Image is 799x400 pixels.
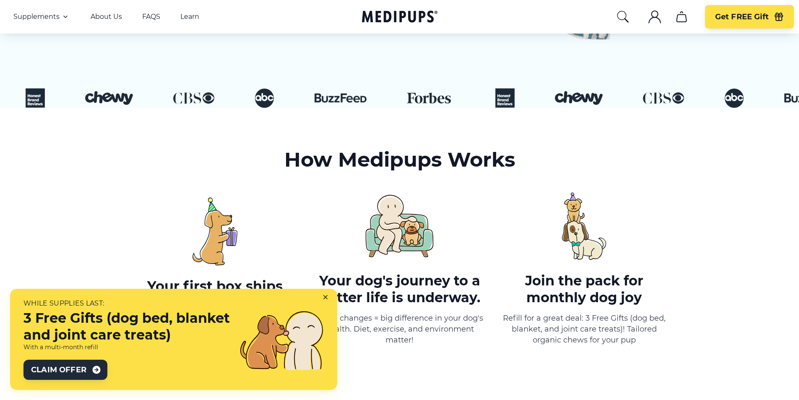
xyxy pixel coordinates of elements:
button: search [616,10,630,24]
a: Learn [180,13,199,21]
a: About Us [91,13,122,21]
a: FAQS [142,13,160,21]
button: account [645,7,665,27]
h3: Join the pack for monthly dog joy [500,272,668,306]
button: Supplements [13,12,70,22]
span: Claim Offer [31,365,86,375]
button: cart [671,7,692,27]
h3: Your dog's journey to a better life is underway. [316,272,484,306]
h3: Your first box ships immediately [131,278,299,311]
h5: While supplies last: [23,299,230,308]
span: Supplements [13,13,60,21]
p: Refill for a great deal: 3 Free Gifts (dog bed, blanket, and joint care treats)! Tailored organic... [500,313,668,345]
p: Small changes = big difference in your dog's health. Diet, exercise, and environment matter! [316,313,484,345]
button: Get FREE Gift [705,5,794,29]
h3: 3 Free Gifts (dog bed, blanket and joint care treats) [23,310,230,343]
span: Get FREE Gift [715,12,769,22]
h6: With a multi-month refill [23,343,230,351]
button: Claim Offer [23,360,107,380]
h2: How Medipups Works [125,148,675,171]
a: Medipups [362,9,437,26]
